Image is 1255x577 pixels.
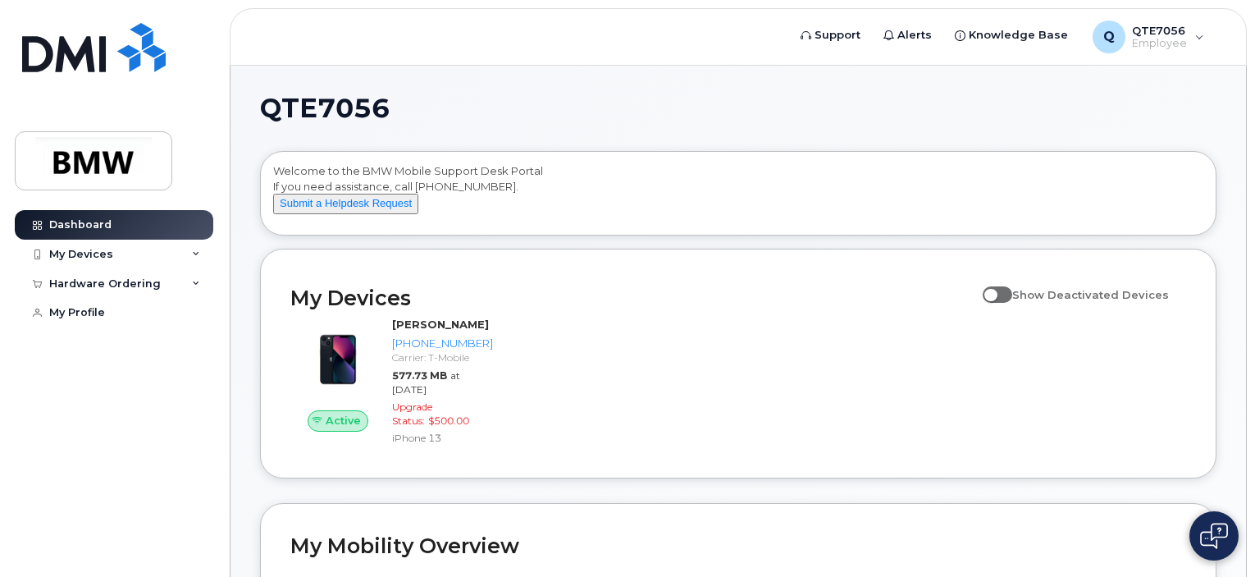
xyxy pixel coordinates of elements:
[260,96,390,121] span: QTE7056
[428,414,469,427] span: $500.00
[1012,288,1169,301] span: Show Deactivated Devices
[273,194,418,214] button: Submit a Helpdesk Request
[392,431,493,445] div: iPhone 13
[392,336,493,351] div: [PHONE_NUMBER]
[290,533,1186,558] h2: My Mobility Overview
[290,286,974,310] h2: My Devices
[392,318,489,331] strong: [PERSON_NAME]
[290,317,500,448] a: Active[PERSON_NAME][PHONE_NUMBER]Carrier: T-Mobile577.73 MBat [DATE]Upgrade Status:$500.00iPhone 13
[392,369,447,382] span: 577.73 MB
[273,196,418,209] a: Submit a Helpdesk Request
[392,401,432,427] span: Upgrade Status:
[303,325,372,394] img: image20231002-3703462-1ig824h.jpeg
[1200,523,1228,549] img: Open chat
[983,279,996,292] input: Show Deactivated Devices
[273,163,1203,229] div: Welcome to the BMW Mobile Support Desk Portal If you need assistance, call [PHONE_NUMBER].
[392,369,460,396] span: at [DATE]
[392,350,493,364] div: Carrier: T-Mobile
[326,413,361,428] span: Active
